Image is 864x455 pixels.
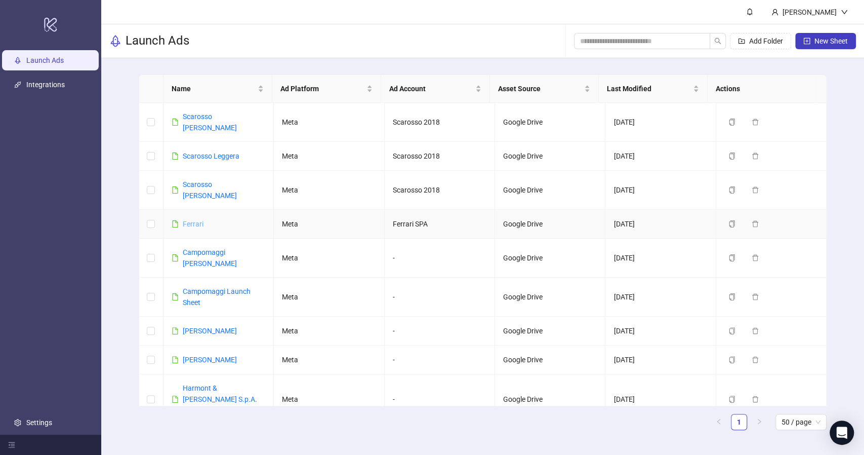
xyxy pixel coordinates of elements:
td: [DATE] [605,103,716,142]
td: Google Drive [495,142,605,171]
span: 50 / page [781,414,820,430]
td: Meta [274,374,384,425]
th: Ad Account [381,75,490,103]
span: file [172,119,179,126]
span: copy [728,356,735,363]
td: Scarosso 2018 [385,142,495,171]
th: Actions [708,75,816,103]
span: left [716,419,722,425]
a: Scarosso Leggera [183,152,239,160]
span: file [172,254,179,261]
a: Scarosso [PERSON_NAME] [183,112,237,132]
span: file [172,153,179,160]
button: left [711,414,727,430]
td: [DATE] [605,171,716,210]
a: Ferrari [183,220,203,228]
td: Ferrari SPA [385,210,495,239]
span: down [841,9,848,16]
span: copy [728,153,735,160]
td: Google Drive [495,103,605,142]
span: delete [752,254,759,261]
td: [DATE] [605,374,716,425]
td: [DATE] [605,317,716,346]
span: copy [728,254,735,261]
td: - [385,374,495,425]
h3: Launch Ads [126,33,189,49]
span: copy [728,119,735,126]
span: file [172,220,179,227]
span: user [771,9,778,16]
td: [DATE] [605,346,716,374]
td: [DATE] [605,142,716,171]
span: search [714,37,721,45]
span: Add Folder [749,37,783,45]
span: file [172,327,179,334]
span: rocket [109,35,121,47]
button: right [751,414,767,430]
a: Harmont & [PERSON_NAME] S.p.A. Launch Sheet [183,384,257,414]
span: delete [752,220,759,227]
span: delete [752,396,759,403]
div: Page Size [775,414,827,430]
a: Settings [26,419,52,427]
td: [DATE] [605,239,716,278]
td: [DATE] [605,278,716,317]
td: Google Drive [495,374,605,425]
span: copy [728,327,735,334]
a: Campomaggi [PERSON_NAME] [183,248,237,268]
span: right [756,419,762,425]
td: Meta [274,317,384,346]
div: Open Intercom Messenger [830,421,854,445]
span: file [172,396,179,403]
a: [PERSON_NAME] [183,327,237,335]
th: Asset Source [490,75,599,103]
td: - [385,317,495,346]
td: Google Drive [495,171,605,210]
span: delete [752,327,759,334]
span: New Sheet [814,37,848,45]
td: [DATE] [605,210,716,239]
td: Meta [274,239,384,278]
td: - [385,239,495,278]
span: delete [752,356,759,363]
a: Integrations [26,81,65,89]
td: Google Drive [495,317,605,346]
li: 1 [731,414,747,430]
td: Google Drive [495,346,605,374]
li: Next Page [751,414,767,430]
a: 1 [731,414,747,430]
td: Google Drive [495,239,605,278]
span: delete [752,153,759,160]
th: Name [163,75,272,103]
span: file [172,293,179,300]
td: Meta [274,103,384,142]
span: copy [728,220,735,227]
td: Scarosso 2018 [385,103,495,142]
span: delete [752,119,759,126]
a: Scarosso [PERSON_NAME] [183,180,237,200]
span: folder-add [738,37,745,45]
span: Ad Platform [280,83,364,94]
li: Previous Page [711,414,727,430]
span: Last Modified [607,83,691,94]
td: Meta [274,346,384,374]
span: Name [172,83,256,94]
a: Campomaggi Launch Sheet [183,287,251,307]
span: file [172,356,179,363]
div: [PERSON_NAME] [778,7,841,18]
button: Add Folder [730,33,791,49]
span: delete [752,186,759,194]
td: - [385,278,495,317]
span: Ad Account [389,83,473,94]
span: plus-square [803,37,810,45]
td: Meta [274,210,384,239]
th: Ad Platform [272,75,381,103]
td: Scarosso 2018 [385,171,495,210]
span: delete [752,293,759,300]
span: Asset Source [498,83,582,94]
td: Meta [274,171,384,210]
span: copy [728,396,735,403]
td: Meta [274,278,384,317]
button: New Sheet [795,33,856,49]
span: file [172,186,179,194]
